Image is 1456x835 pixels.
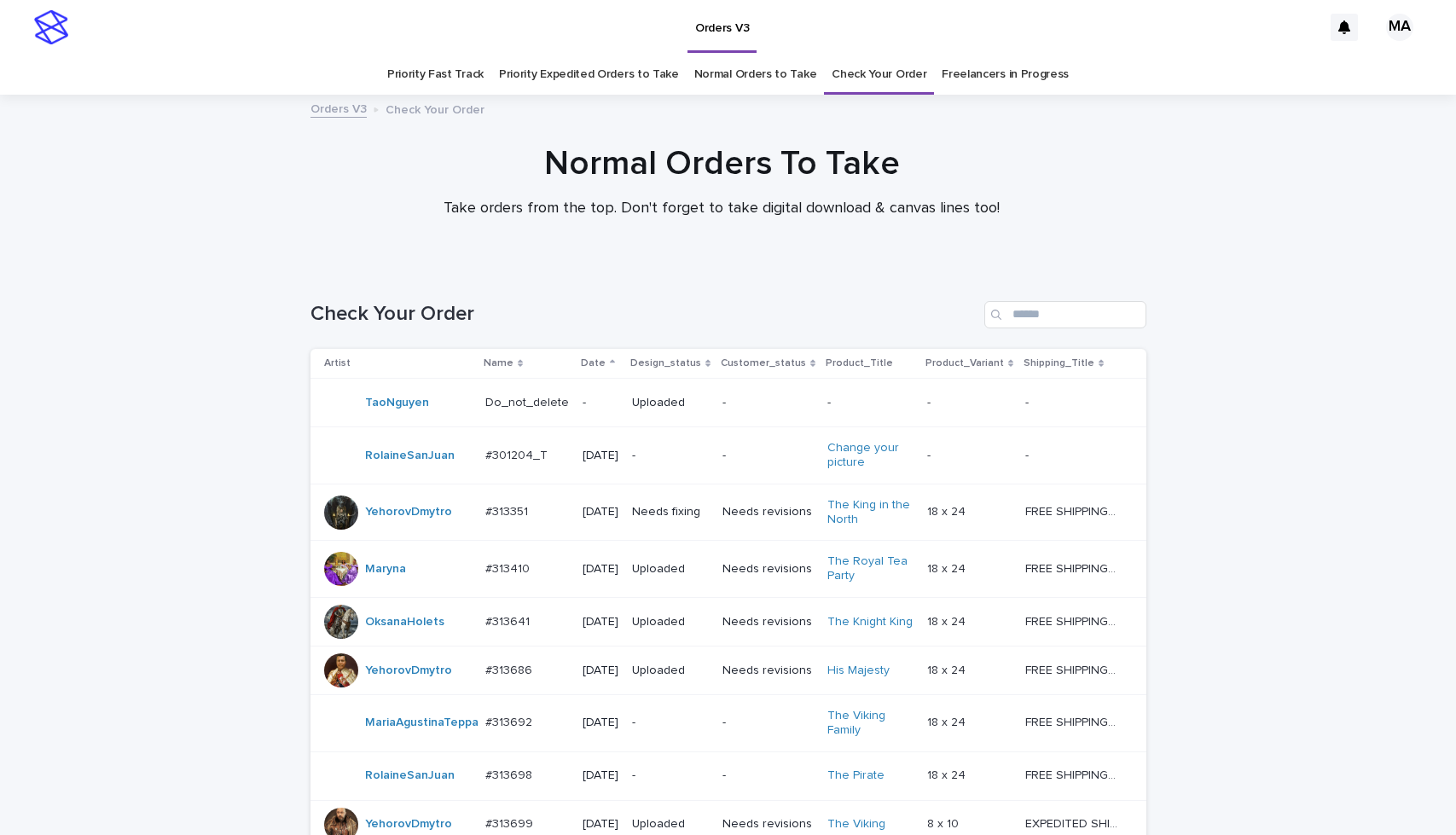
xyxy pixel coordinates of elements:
[485,660,536,678] p: #313686
[722,817,814,832] p: Needs revisions
[1025,392,1032,410] p: -
[1025,712,1122,730] p: FREE SHIPPING - preview in 1-2 business days, after your approval delivery will take 5-10 b.d.
[310,646,1146,694] tr: YehorovDmytro #313686#313686 [DATE]UploadedNeeds revisionsHis Majesty 18 x 2418 x 24 FREE SHIPPIN...
[583,562,618,577] p: [DATE]
[827,441,914,470] a: Change your picture
[827,768,885,783] a: The Pirate
[365,396,429,410] a: TaoNguyen
[722,615,814,629] p: Needs revisions
[632,505,709,519] p: Needs fixing
[927,445,934,463] p: -
[581,354,606,373] p: Date
[630,354,701,373] p: Design_status
[1024,354,1094,373] p: Shipping_Title
[485,612,533,629] p: #313641
[984,301,1146,328] input: Search
[310,597,1146,646] tr: OksanaHolets #313641#313641 [DATE]UploadedNeeds revisionsThe Knight King 18 x 2418 x 24 FREE SHIP...
[365,615,444,629] a: OksanaHolets
[927,612,969,629] p: 18 x 24
[310,541,1146,598] tr: Maryna #313410#313410 [DATE]UploadedNeeds revisionsThe Royal Tea Party 18 x 2418 x 24 FREE SHIPPI...
[583,817,618,832] p: [DATE]
[485,814,537,832] p: #313699
[1025,765,1122,783] p: FREE SHIPPING - preview in 1-2 business days, after your approval delivery will take 5-10 b.d.
[632,449,709,463] p: -
[485,502,531,519] p: #313351
[722,716,814,730] p: -
[485,392,572,410] p: Do_not_delete
[721,354,806,373] p: Customer_status
[632,615,709,629] p: Uploaded
[927,814,962,832] p: 8 x 10
[583,768,618,783] p: [DATE]
[632,562,709,577] p: Uploaded
[1025,502,1122,519] p: FREE SHIPPING - preview in 1-2 business days, after your approval delivery will take 5-10 b.d.
[632,664,709,678] p: Uploaded
[927,660,969,678] p: 18 x 24
[827,817,885,832] a: The Viking
[1025,445,1032,463] p: -
[583,449,618,463] p: [DATE]
[310,98,367,118] a: Orders V3
[925,354,1004,373] p: Product_Variant
[927,712,969,730] p: 18 x 24
[485,765,536,783] p: #313698
[583,505,618,519] p: [DATE]
[827,615,913,629] a: The Knight King
[485,559,533,577] p: #313410
[632,716,709,730] p: -
[365,449,455,463] a: RolaineSanJuan
[1025,612,1122,629] p: FREE SHIPPING - preview in 1-2 business days, after your approval delivery will take 5-10 b.d.
[365,716,479,730] a: MariaAgustinaTeppa
[304,143,1140,184] h1: Normal Orders To Take
[827,709,914,738] a: The Viking Family
[310,427,1146,484] tr: RolaineSanJuan #301204_T#301204_T [DATE]--Change your picture -- --
[310,751,1146,800] tr: RolaineSanJuan #313698#313698 [DATE]--The Pirate 18 x 2418 x 24 FREE SHIPPING - preview in 1-2 bu...
[632,817,709,832] p: Uploaded
[324,354,351,373] p: Artist
[365,505,452,519] a: YehorovDmytro
[1025,559,1122,577] p: FREE SHIPPING - preview in 1-2 business days, after your approval delivery will take 5-10 b.d.
[1025,814,1122,832] p: EXPEDITED SHIPPING - preview in 1 business day; delivery up to 5 business days after your approval.
[722,505,814,519] p: Needs revisions
[927,765,969,783] p: 18 x 24
[632,768,709,783] p: -
[380,200,1063,218] p: Take orders from the top. Don't forget to take digital download & canvas lines too!
[365,768,455,783] a: RolaineSanJuan
[485,445,551,463] p: #301204_T
[310,484,1146,541] tr: YehorovDmytro #313351#313351 [DATE]Needs fixingNeeds revisionsThe King in the North 18 x 2418 x 2...
[722,449,814,463] p: -
[722,396,814,410] p: -
[1386,14,1413,41] div: MA
[827,498,914,527] a: The King in the North
[484,354,513,373] p: Name
[310,379,1146,427] tr: TaoNguyen Do_not_deleteDo_not_delete -Uploaded---- --
[499,55,679,95] a: Priority Expedited Orders to Take
[942,55,1069,95] a: Freelancers in Progress
[386,99,484,118] p: Check Your Order
[826,354,893,373] p: Product_Title
[832,55,926,95] a: Check Your Order
[827,396,914,410] p: -
[583,716,618,730] p: [DATE]
[310,694,1146,751] tr: MariaAgustinaTeppa #313692#313692 [DATE]--The Viking Family 18 x 2418 x 24 FREE SHIPPING - previe...
[694,55,817,95] a: Normal Orders to Take
[34,10,68,44] img: stacker-logo-s-only.png
[927,559,969,577] p: 18 x 24
[927,392,934,410] p: -
[310,302,977,327] h1: Check Your Order
[583,615,618,629] p: [DATE]
[583,396,618,410] p: -
[632,396,709,410] p: Uploaded
[365,817,452,832] a: YehorovDmytro
[722,562,814,577] p: Needs revisions
[583,664,618,678] p: [DATE]
[827,664,890,678] a: His Majesty
[927,502,969,519] p: 18 x 24
[722,768,814,783] p: -
[365,562,406,577] a: Maryna
[365,664,452,678] a: YehorovDmytro
[387,55,484,95] a: Priority Fast Track
[485,712,536,730] p: #313692
[722,664,814,678] p: Needs revisions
